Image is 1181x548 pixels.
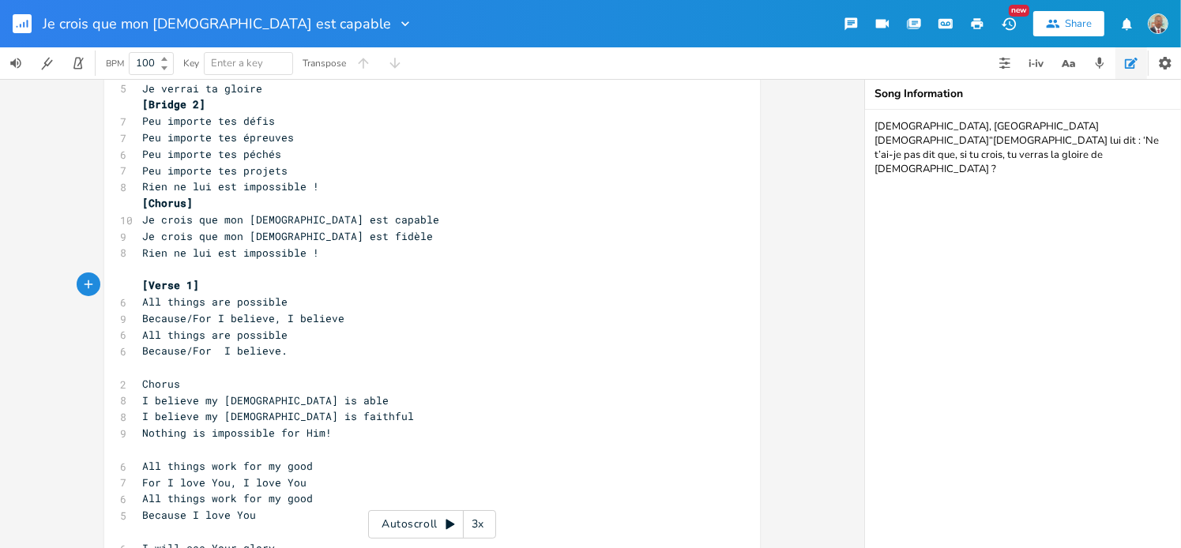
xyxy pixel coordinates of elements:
span: Peu importe tes défis [142,114,275,128]
span: [Bridge 2] [142,97,205,111]
span: Rien ne lui est impossible ! [142,179,319,193]
button: Share [1033,11,1104,36]
span: Rien ne lui est impossible ! [142,246,319,260]
span: Je crois que mon [DEMOGRAPHIC_DATA] est capable [142,212,439,227]
span: Because/For I believe. [142,343,288,358]
span: Je verrai ta gloire [142,81,262,96]
span: Nothing is impossible for Him! [142,426,332,440]
span: All things work for my good [142,459,313,473]
span: Je crois que mon [DEMOGRAPHIC_DATA] est fidèle [142,229,433,243]
span: I believe my [DEMOGRAPHIC_DATA] is faithful [142,409,414,423]
span: All things are possible [142,295,288,309]
span: Peu importe tes projets [142,163,288,178]
div: New [1009,5,1029,17]
span: Because I love You [142,508,256,522]
span: Peu importe tes épreuves [142,130,294,145]
div: BPM [106,59,124,68]
div: Song Information [874,88,1172,99]
div: Key [183,58,199,68]
img: NODJIBEYE CHERUBIN [1148,13,1168,34]
span: All things work for my good [142,491,313,505]
button: New [993,9,1025,38]
div: Share [1065,17,1092,31]
span: [Verse 1] [142,278,199,292]
span: Because/For I believe, I believe [142,311,344,325]
span: Chorus [142,377,180,391]
div: 3x [464,510,492,539]
span: For I love You, I love You [142,475,307,490]
span: [Chorus] [142,196,193,210]
div: Autoscroll [368,510,496,539]
span: Enter a key [211,56,263,70]
span: Je crois que mon [DEMOGRAPHIC_DATA] est capable [43,17,391,31]
div: Transpose [303,58,346,68]
span: Peu importe tes péchés [142,147,281,161]
span: All things are possible [142,328,288,342]
textarea: [DEMOGRAPHIC_DATA], [GEOGRAPHIC_DATA][DEMOGRAPHIC_DATA]“[DEMOGRAPHIC_DATA] lui dit : ‘Ne t’ai-je ... [865,110,1181,548]
span: I believe my [DEMOGRAPHIC_DATA] is able [142,393,389,407]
